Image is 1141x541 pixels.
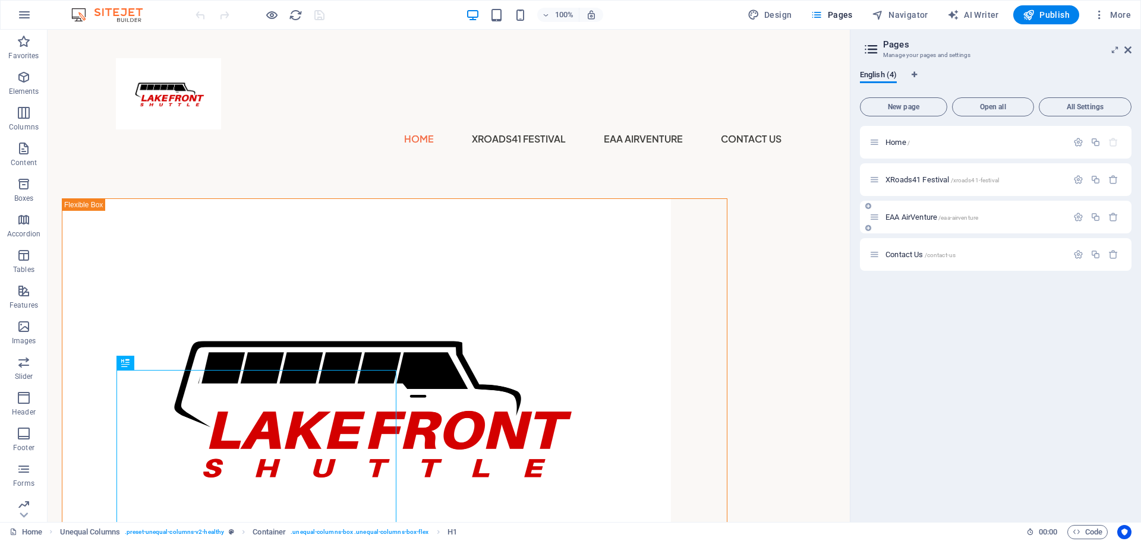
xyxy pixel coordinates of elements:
[1093,9,1131,21] span: More
[885,138,910,147] span: Click to open page
[60,525,120,539] span: Click to select. Double-click to edit
[806,5,857,24] button: Pages
[1013,5,1079,24] button: Publish
[291,525,428,539] span: . unequal-columns-box .unequal-columns-box-flex
[1067,525,1108,539] button: Code
[586,10,597,20] i: On resize automatically adjust zoom level to fit chosen device.
[907,140,910,146] span: /
[68,8,157,22] img: Editor Logo
[1047,527,1049,536] span: :
[882,213,1067,221] div: EAA AirVenture/eaa-airventure
[264,8,279,22] button: Click here to leave preview mode and continue editing
[925,252,956,258] span: /contact-us
[60,525,457,539] nav: breadcrumb
[1073,249,1083,260] div: Settings
[951,177,1000,184] span: /xroads41-festival
[1073,137,1083,147] div: Settings
[288,8,302,22] button: reload
[8,51,39,61] p: Favorites
[1108,175,1118,185] div: Remove
[748,9,792,21] span: Design
[229,529,234,535] i: This element is a customizable preset
[12,407,36,417] p: Header
[1026,525,1058,539] h6: Session time
[289,8,302,22] i: Reload page
[947,9,999,21] span: AI Writer
[883,39,1131,50] h2: Pages
[13,443,34,453] p: Footer
[811,9,852,21] span: Pages
[12,336,36,346] p: Images
[885,175,999,184] span: XRoads41 Festival
[865,103,942,110] span: New page
[1089,5,1136,24] button: More
[872,9,928,21] span: Navigator
[743,5,797,24] button: Design
[943,5,1004,24] button: AI Writer
[1108,212,1118,222] div: Remove
[1090,249,1101,260] div: Duplicate
[10,300,38,310] p: Features
[860,70,1131,93] div: Language Tabs
[952,97,1034,116] button: Open all
[1039,97,1131,116] button: All Settings
[125,525,224,539] span: . preset-unequal-columns-v2-healthy
[1117,525,1131,539] button: Usercentrics
[938,214,978,221] span: /eaa-airventure
[9,87,39,96] p: Elements
[1073,525,1102,539] span: Code
[883,50,1108,61] h3: Manage your pages and settings
[13,479,34,488] p: Forms
[882,138,1067,146] div: Home/
[860,97,947,116] button: New page
[1073,175,1083,185] div: Settings
[1090,212,1101,222] div: Duplicate
[537,8,579,22] button: 100%
[885,250,956,259] span: Click to open page
[10,525,42,539] a: Click to cancel selection. Double-click to open Pages
[885,213,978,222] span: EAA AirVenture
[860,68,897,84] span: English (4)
[1108,249,1118,260] div: Remove
[447,525,457,539] span: Click to select. Double-click to edit
[867,5,933,24] button: Navigator
[14,194,34,203] p: Boxes
[882,176,1067,184] div: XRoads41 Festival/xroads41-festival
[882,251,1067,258] div: Contact Us/contact-us
[1090,137,1101,147] div: Duplicate
[555,8,574,22] h6: 100%
[1044,103,1126,110] span: All Settings
[1073,212,1083,222] div: Settings
[1090,175,1101,185] div: Duplicate
[957,103,1029,110] span: Open all
[15,372,33,381] p: Slider
[1039,525,1057,539] span: 00 00
[1108,137,1118,147] div: The startpage cannot be deleted
[1023,9,1070,21] span: Publish
[743,5,797,24] div: Design (Ctrl+Alt+Y)
[253,525,286,539] span: Click to select. Double-click to edit
[13,265,34,274] p: Tables
[9,122,39,132] p: Columns
[7,229,40,239] p: Accordion
[11,158,37,167] p: Content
